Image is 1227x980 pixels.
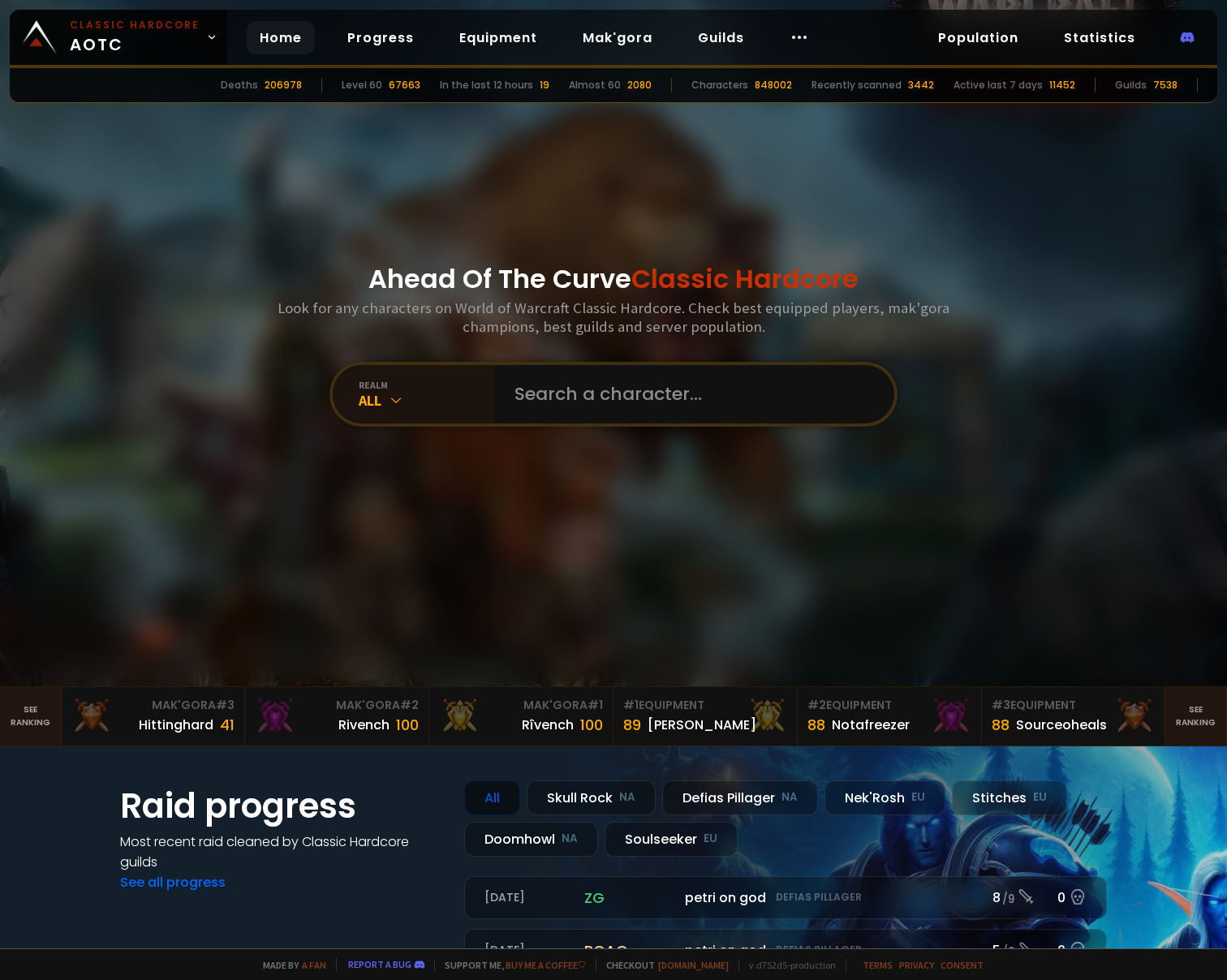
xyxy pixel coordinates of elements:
[992,697,1156,714] div: Equipment
[1051,21,1148,54] a: Statistics
[338,715,390,735] div: Rivench
[832,715,910,735] div: Notafreezer
[1033,789,1047,806] small: EU
[348,958,411,970] a: Report a bug
[623,697,639,713] span: # 1
[691,78,748,92] div: Characters
[1049,78,1075,92] div: 11452
[781,789,798,806] small: NA
[982,687,1166,746] a: #3Equipment88Sourceoheals
[522,715,574,735] div: Rîvench
[359,379,495,391] div: realm
[540,78,549,92] div: 19
[738,959,836,971] span: v. d752d5 - production
[911,789,925,806] small: EU
[580,714,603,736] div: 100
[619,789,635,806] small: NA
[247,21,315,54] a: Home
[824,780,945,815] div: Nek'Rosh
[627,78,652,92] div: 2080
[255,697,419,714] div: Mak'Gora
[952,780,1067,815] div: Stitches
[812,78,902,92] div: Recently scanned
[569,78,621,92] div: Almost 60
[368,260,859,299] h1: Ahead Of The Curve
[588,697,603,713] span: # 1
[755,78,792,92] div: 848002
[807,697,971,714] div: Equipment
[71,697,235,714] div: Mak'Gora
[302,959,326,971] a: a fan
[506,959,586,971] a: Buy me a coffee
[992,697,1010,713] span: # 3
[798,687,982,746] a: #2Equipment88Notafreezer
[221,78,258,92] div: Deaths
[70,18,200,57] span: AOTC
[623,697,787,714] div: Equipment
[334,21,427,54] a: Progress
[807,714,825,736] div: 88
[464,876,1107,919] a: [DATE]zgpetri on godDefias Pillager8 /90
[562,831,578,847] small: NA
[271,299,956,336] h3: Look for any characters on World of Warcraft Classic Hardcore. Check best equipped players, mak'g...
[120,832,445,872] h4: Most recent raid cleaned by Classic Hardcore guilds
[863,959,893,971] a: Terms
[10,10,227,65] a: Classic HardcoreAOTC
[613,687,798,746] a: #1Equipment89[PERSON_NAME]
[139,715,213,735] div: Hittinghard
[216,697,235,713] span: # 3
[342,78,382,92] div: Level 60
[925,21,1031,54] a: Population
[439,697,603,714] div: Mak'Gora
[220,714,235,736] div: 41
[527,780,656,815] div: Skull Rock
[464,822,598,857] div: Doomhowl
[265,78,302,92] div: 206978
[389,78,420,92] div: 67663
[954,78,1043,92] div: Active last 7 days
[253,959,326,971] span: Made by
[429,687,613,746] a: Mak'Gora#1Rîvench100
[908,78,934,92] div: 3442
[596,959,729,971] span: Checkout
[899,959,934,971] a: Privacy
[120,780,445,832] h1: Raid progress
[658,959,729,971] a: [DOMAIN_NAME]
[623,714,641,736] div: 89
[662,780,818,815] div: Defias Pillager
[1016,715,1107,735] div: Sourceoheals
[1165,687,1227,746] a: Seeranking
[505,365,875,423] input: Search a character...
[807,697,826,713] span: # 2
[685,21,757,54] a: Guilds
[1153,78,1177,92] div: 7538
[434,959,586,971] span: Support me,
[446,21,550,54] a: Equipment
[992,714,1010,736] div: 88
[70,18,200,32] small: Classic Hardcore
[941,959,984,971] a: Consent
[400,697,419,713] span: # 2
[704,831,717,847] small: EU
[440,78,533,92] div: In the last 12 hours
[62,687,246,746] a: Mak'Gora#3Hittinghard41
[359,391,495,410] div: All
[120,873,226,892] a: See all progress
[396,714,419,736] div: 100
[464,929,1107,972] a: [DATE]roaqpetri on godDefias Pillager5 /60
[1115,78,1147,92] div: Guilds
[648,715,756,735] div: [PERSON_NAME]
[570,21,665,54] a: Mak'gora
[605,822,738,857] div: Soulseeker
[464,780,520,815] div: All
[245,687,429,746] a: Mak'Gora#2Rivench100
[631,260,859,297] span: Classic Hardcore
